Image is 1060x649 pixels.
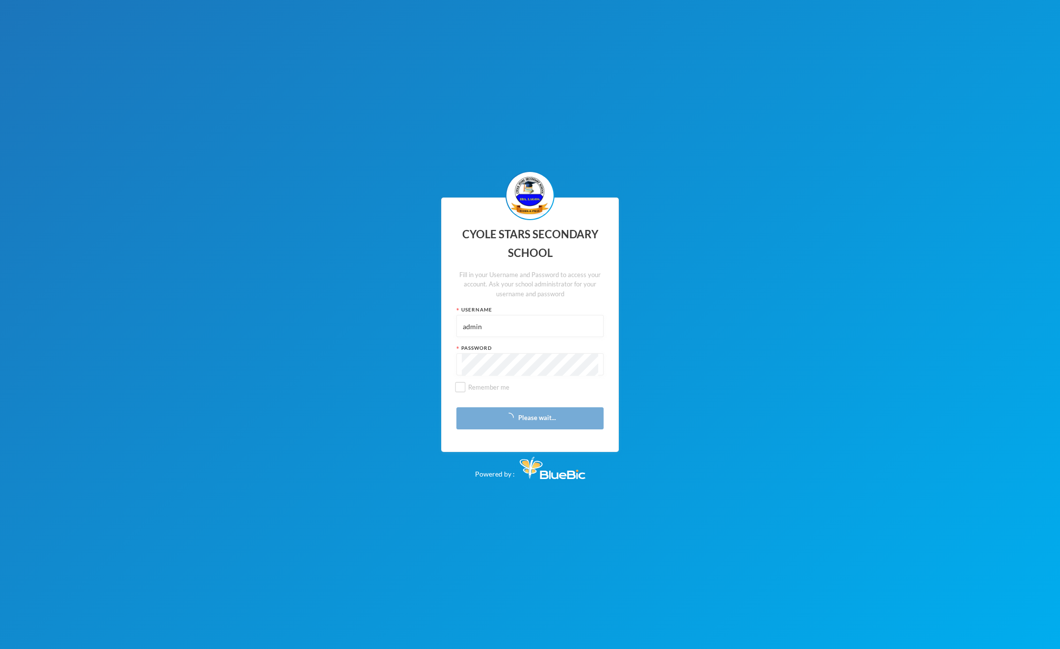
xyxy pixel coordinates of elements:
[456,407,604,429] button: Please wait...
[475,452,585,479] div: Powered by :
[520,457,585,479] img: Bluebic
[456,225,604,263] div: CYOLE STARS SECONDARY SCHOOL
[456,344,604,352] div: Password
[504,413,514,423] i: icon: loading
[456,306,604,313] div: Username
[464,383,513,391] span: Remember me
[456,270,604,299] div: Fill in your Username and Password to access your account. Ask your school administrator for your...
